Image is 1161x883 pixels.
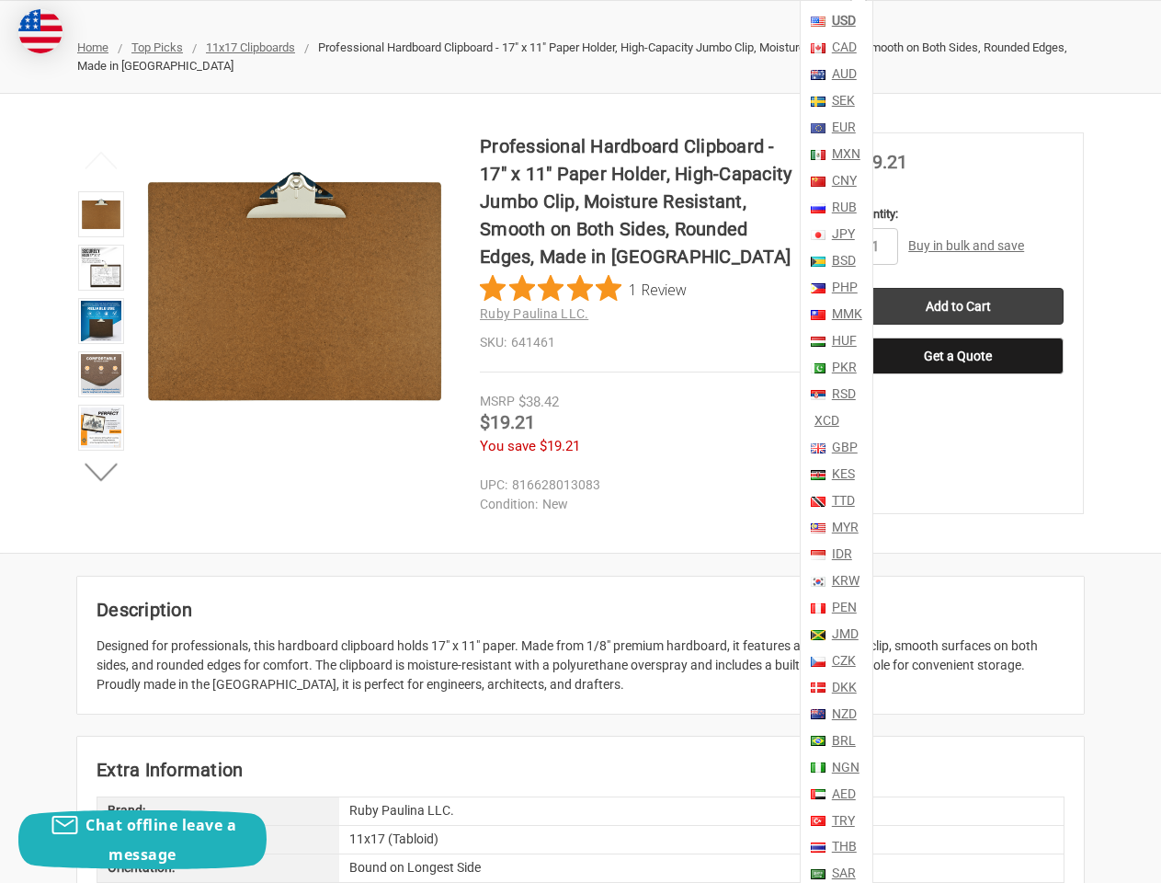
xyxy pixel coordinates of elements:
[828,114,856,141] a: EUR
[828,541,852,568] a: IDR
[828,621,859,648] a: JMD
[828,34,857,61] a: CAD
[828,487,855,514] a: TTD
[852,338,1064,374] button: Get a Quote
[828,194,857,221] a: RUB
[480,495,793,514] dd: New
[18,9,63,53] img: duty and tax information for United States
[85,815,236,865] span: Chat offline leave a message
[97,636,1064,694] div: Designed for professionals, this hardboard clipboard holds 17" x 11" paper. Made from 1/8" premiu...
[828,728,856,754] a: BRL
[828,381,856,407] a: RSD
[828,327,857,354] a: HUF
[480,132,802,270] h1: Professional Hardboard Clipboard - 17" x 11" Paper Holder, High-Capacity Jumbo Clip, Moisture Res...
[18,810,267,869] button: Chat offline leave a message
[81,194,121,235] img: Professional Hardboard Clipboard - 17" x 11" Paper Holder, High-Capacity Jumbo Clip, Moisture Res...
[828,61,857,87] a: AUD
[480,333,507,352] dt: SKU:
[828,141,860,167] a: MXN
[828,568,859,594] a: KRW
[74,143,130,179] button: Previous
[540,438,580,454] span: $19.21
[81,247,121,288] img: Professional Hardboard Clipboard - 17" x 11" Paper Holder, High-Capacity Jumbo Clip, Moisture Res...
[97,756,1064,784] h2: Extra Information
[97,596,1064,624] h2: Description
[828,167,857,194] a: CNY
[828,274,858,301] a: PHP
[852,288,1064,325] input: Add to Cart
[77,40,108,54] a: Home
[828,701,857,728] a: NZD
[828,434,858,461] a: GBP
[852,205,1064,224] label: Quantity:
[908,238,1024,253] a: Buy in bulk and save
[828,674,857,701] a: DKK
[339,854,1064,882] div: Bound on Longest Side
[480,306,588,321] a: Ruby Paulina LLC.
[131,40,183,54] a: Top Picks
[828,514,859,541] a: MYR
[828,301,862,327] a: MMK
[629,275,687,303] span: 1 Review
[480,333,802,352] dd: 641461
[81,354,121,395] img: Professional Hardboard Clipboard - 17" x 11" Paper Holder, High-Capacity Jumbo Clip, Moisture Res...
[206,40,295,54] a: 11x17 Clipboards
[81,301,121,341] img: 17x11 clipboard with 1/8" hardboard material, rounded corners, smooth on both sides, board size 1...
[828,648,856,674] a: CZK
[140,132,450,442] img: Professional Hardboard Clipboard - 17" x 11" Paper Holder, High-Capacity Jumbo Clip, Moisture Res...
[81,407,121,448] img: Professional Hardboard Clipboard - 17" x 11" Paper Holder, High-Capacity Jumbo Clip, Moisture Res...
[811,407,839,434] a: XCD
[828,87,855,114] a: SEK
[828,461,855,487] a: KES
[832,13,856,28] strong: USD
[828,1,856,34] a: USD
[74,454,130,491] button: Next
[828,354,857,381] a: PKR
[518,394,559,410] span: $38.42
[97,797,339,825] div: Brand:
[480,411,535,433] span: $19.21
[480,476,507,495] dt: UPC:
[339,826,1064,854] div: 11x17 (Tabloid)
[77,40,1067,73] span: Professional Hardboard Clipboard - 17" x 11" Paper Holder, High-Capacity Jumbo Clip, Moisture Res...
[480,275,687,303] button: Rated 5 out of 5 stars from 1 reviews. Jump to reviews.
[828,594,857,621] a: PEN
[480,438,536,454] span: You save
[480,495,538,514] dt: Condition:
[828,247,856,274] a: BSD
[480,476,793,495] dd: 816628013083
[852,151,907,173] span: $19.21
[828,221,855,247] a: JPY
[480,392,515,411] div: MSRP
[339,797,1064,825] div: Ruby Paulina LLC.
